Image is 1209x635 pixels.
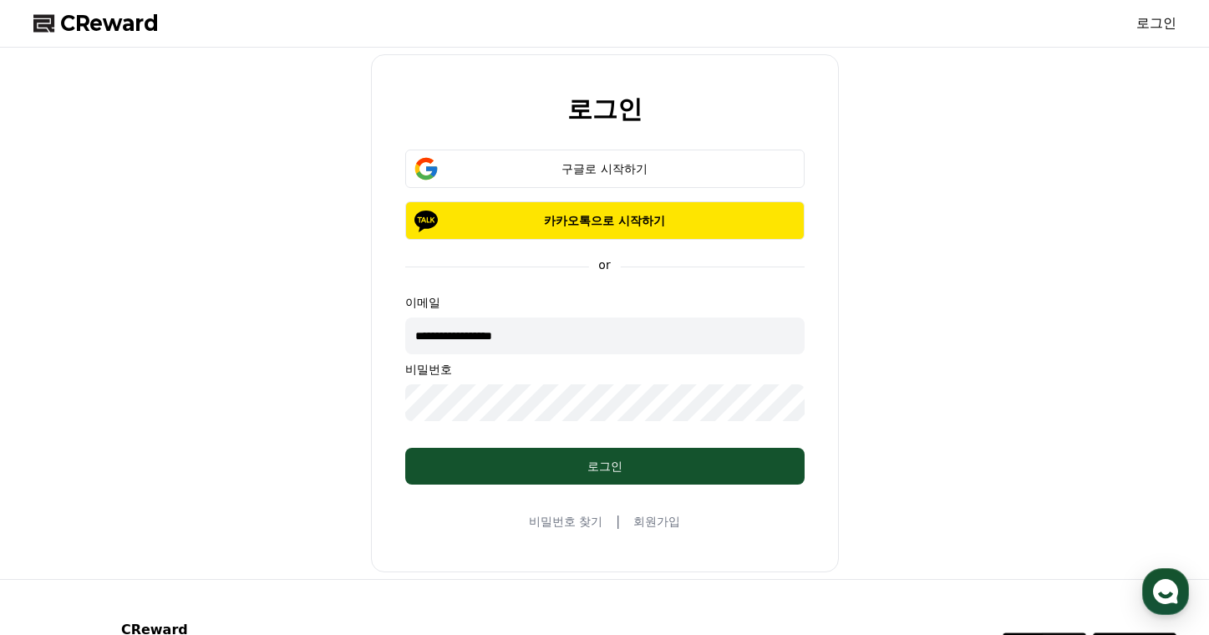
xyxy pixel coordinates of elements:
[258,521,278,535] span: 설정
[5,496,110,538] a: 홈
[1136,13,1176,33] a: 로그인
[588,257,620,273] p: or
[405,201,805,240] button: 카카오톡으로 시작하기
[216,496,321,538] a: 설정
[439,458,771,475] div: 로그인
[33,10,159,37] a: CReward
[405,361,805,378] p: 비밀번호
[60,10,159,37] span: CReward
[110,496,216,538] a: 대화
[429,212,780,229] p: 카카오톡으로 시작하기
[429,160,780,177] div: 구글로 시작하기
[153,522,173,536] span: 대화
[405,448,805,485] button: 로그인
[53,521,63,535] span: 홈
[633,513,680,530] a: 회원가입
[567,95,643,123] h2: 로그인
[405,150,805,188] button: 구글로 시작하기
[616,511,620,531] span: |
[529,513,602,530] a: 비밀번호 찾기
[405,294,805,311] p: 이메일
